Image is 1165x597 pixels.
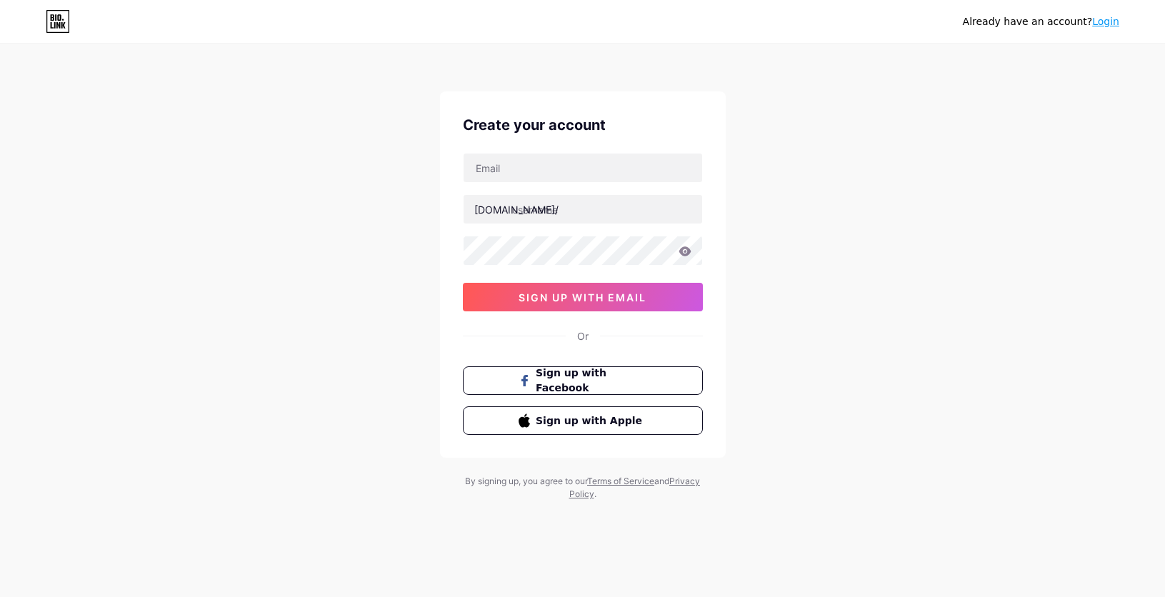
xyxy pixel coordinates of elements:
a: Terms of Service [587,476,654,486]
div: Already have an account? [963,14,1119,29]
span: Sign up with Apple [536,413,646,428]
span: Sign up with Facebook [536,366,646,396]
input: Email [464,154,702,182]
button: Sign up with Apple [463,406,703,435]
div: Or [577,328,589,343]
button: sign up with email [463,283,703,311]
div: By signing up, you agree to our and . [461,475,704,501]
a: Login [1092,16,1119,27]
span: sign up with email [519,291,646,303]
input: username [464,195,702,224]
button: Sign up with Facebook [463,366,703,395]
div: Create your account [463,114,703,136]
div: [DOMAIN_NAME]/ [474,202,559,217]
